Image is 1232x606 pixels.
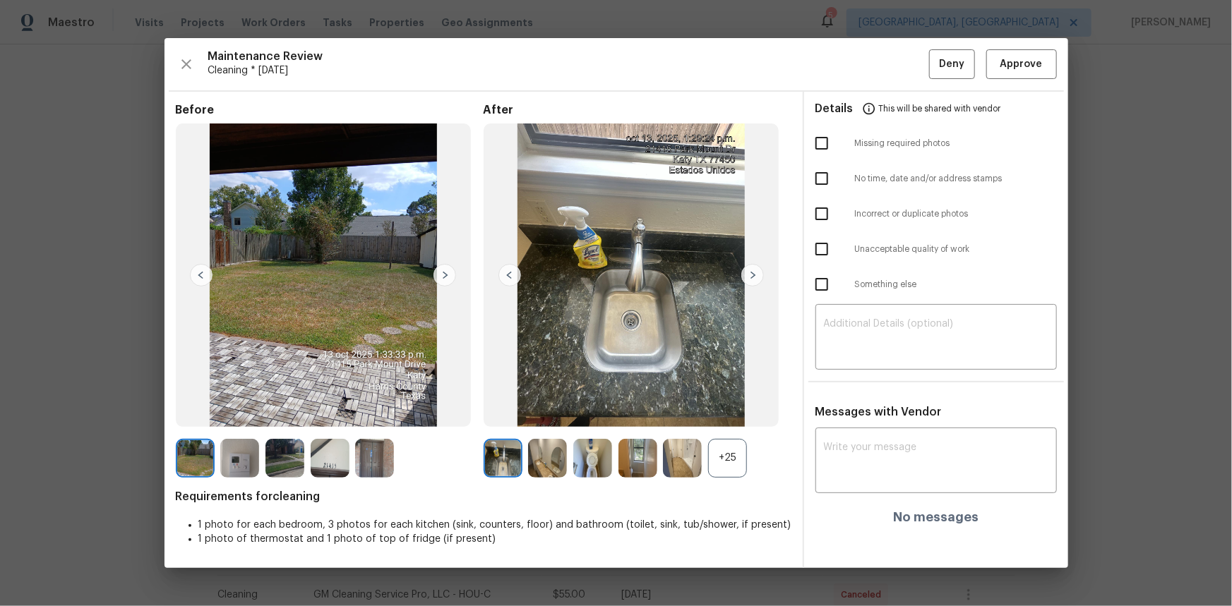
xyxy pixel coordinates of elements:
[208,63,929,78] span: Cleaning * [DATE]
[855,243,1057,255] span: Unacceptable quality of work
[804,231,1068,267] div: Unacceptable quality of work
[855,138,1057,150] span: Missing required photos
[855,279,1057,291] span: Something else
[484,103,791,117] span: After
[879,92,1001,126] span: This will be shared with vendor
[190,264,213,286] img: left-chevron-button-url
[198,518,791,532] li: 1 photo for each bedroom, 3 photos for each kitchen (sink, counters, floor) and bathroom (toilet,...
[176,103,484,117] span: Before
[855,173,1057,185] span: No time, date and/or address stamps
[939,56,964,73] span: Deny
[986,49,1057,80] button: Approve
[929,49,975,80] button: Deny
[741,264,764,286] img: right-chevron-button-url
[815,92,854,126] span: Details
[198,532,791,546] li: 1 photo of thermostat and 1 photo of top of fridge (if present)
[893,510,979,524] h4: No messages
[815,406,942,418] span: Messages with Vendor
[804,161,1068,196] div: No time, date and/or address stamps
[804,126,1068,161] div: Missing required photos
[804,196,1068,231] div: Incorrect or duplicate photos
[176,490,791,504] span: Requirements for cleaning
[1000,56,1043,73] span: Approve
[208,49,929,63] span: Maintenance Review
[498,264,521,286] img: left-chevron-button-url
[855,208,1057,220] span: Incorrect or duplicate photos
[433,264,456,286] img: right-chevron-button-url
[708,439,747,478] div: +25
[804,267,1068,302] div: Something else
